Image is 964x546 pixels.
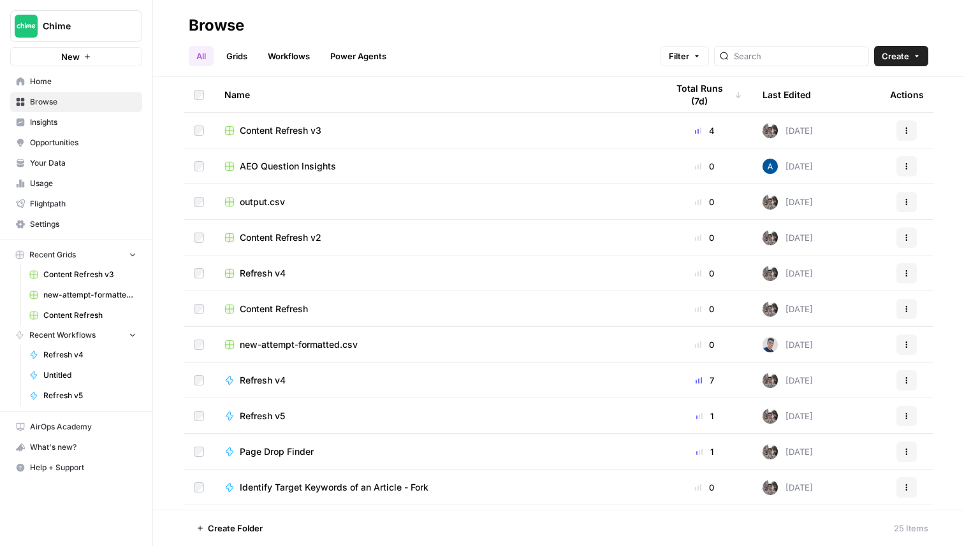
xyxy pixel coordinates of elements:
div: 0 [667,231,742,244]
div: [DATE] [763,194,813,210]
a: Workflows [260,46,318,66]
span: Content Refresh [43,310,136,321]
div: Name [224,77,646,112]
div: Actions [890,77,924,112]
div: [DATE] [763,480,813,495]
a: Opportunities [10,133,142,153]
a: output.csv [224,196,646,208]
div: [DATE] [763,444,813,459]
span: AirOps Academy [30,421,136,433]
span: Identify Target Keywords of an Article - Fork [240,481,428,494]
a: AirOps Academy [10,417,142,437]
a: Insights [10,112,142,133]
span: Recent Grids [29,249,76,261]
button: New [10,47,142,66]
span: Refresh v5 [43,390,136,401]
span: Usage [30,178,136,189]
button: What's new? [10,437,142,457]
a: Power Agents [323,46,394,66]
a: Page Drop Finder [224,445,646,458]
div: [DATE] [763,230,813,245]
img: a2mlt6f1nb2jhzcjxsuraj5rj4vi [763,266,778,281]
a: Content Refresh v3 [224,124,646,137]
div: [DATE] [763,159,813,174]
a: Home [10,71,142,92]
div: [DATE] [763,301,813,317]
span: Create [882,50,909,62]
img: a2mlt6f1nb2jhzcjxsuraj5rj4vi [763,230,778,245]
div: Last Edited [763,77,811,112]
span: Your Data [30,157,136,169]
span: Content Refresh v2 [240,231,321,244]
a: Content Refresh v3 [24,264,142,285]
span: Browse [30,96,136,108]
a: Refresh v4 [224,267,646,280]
a: Refresh v4 [24,345,142,365]
img: oskm0cmuhabjb8ex6014qupaj5sj [763,337,778,352]
button: Create Folder [189,518,270,538]
div: [DATE] [763,408,813,424]
span: Home [30,76,136,87]
a: Browse [10,92,142,112]
span: Content Refresh [240,303,308,315]
a: Flightpath [10,194,142,214]
span: Recent Workflows [29,329,96,341]
a: Usage [10,173,142,194]
img: a2mlt6f1nb2jhzcjxsuraj5rj4vi [763,408,778,424]
div: 0 [667,267,742,280]
div: [DATE] [763,337,813,352]
a: Untitled [24,365,142,385]
div: 4 [667,124,742,137]
span: Help + Support [30,462,136,473]
button: Filter [661,46,709,66]
span: new-attempt-formatted.csv [240,338,358,351]
img: a2mlt6f1nb2jhzcjxsuraj5rj4vi [763,480,778,495]
button: Create [874,46,928,66]
a: Identify Target Keywords of an Article - Fork [224,481,646,494]
span: Untitled [43,370,136,381]
div: 0 [667,196,742,208]
span: Refresh v4 [43,349,136,361]
img: a2mlt6f1nb2jhzcjxsuraj5rj4vi [763,194,778,210]
input: Search [734,50,863,62]
a: All [189,46,214,66]
span: output.csv [240,196,285,208]
span: Insights [30,117,136,128]
span: Flightpath [30,198,136,210]
button: Recent Workflows [10,326,142,345]
span: New [61,50,80,63]
a: Content Refresh [224,303,646,315]
div: 0 [667,338,742,351]
span: Opportunities [30,137,136,148]
a: Grids [219,46,255,66]
span: Chime [43,20,120,32]
button: Help + Support [10,457,142,478]
a: Refresh v4 [224,374,646,387]
div: 0 [667,303,742,315]
span: Refresh v4 [240,267,286,280]
a: Your Data [10,153,142,173]
span: Refresh v4 [240,374,286,387]
img: he81ibor8lsei4p3qvg4ugbvimgp [763,159,778,174]
a: Content Refresh v2 [224,231,646,244]
div: 7 [667,374,742,387]
img: a2mlt6f1nb2jhzcjxsuraj5rj4vi [763,444,778,459]
a: Refresh v5 [24,385,142,406]
a: Refresh v5 [224,410,646,422]
span: Content Refresh v3 [43,269,136,280]
div: [DATE] [763,266,813,281]
span: new-attempt-formatted.csv [43,289,136,301]
span: Create Folder [208,522,263,535]
span: AEO Question Insights [240,160,336,173]
span: Content Refresh v3 [240,124,321,137]
button: Workspace: Chime [10,10,142,42]
div: [DATE] [763,123,813,138]
div: 1 [667,445,742,458]
div: 0 [667,160,742,173]
a: Content Refresh [24,305,142,326]
span: Page Drop Finder [240,445,314,458]
img: a2mlt6f1nb2jhzcjxsuraj5rj4vi [763,301,778,317]
div: 0 [667,481,742,494]
a: AEO Question Insights [224,160,646,173]
span: Refresh v5 [240,410,285,422]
